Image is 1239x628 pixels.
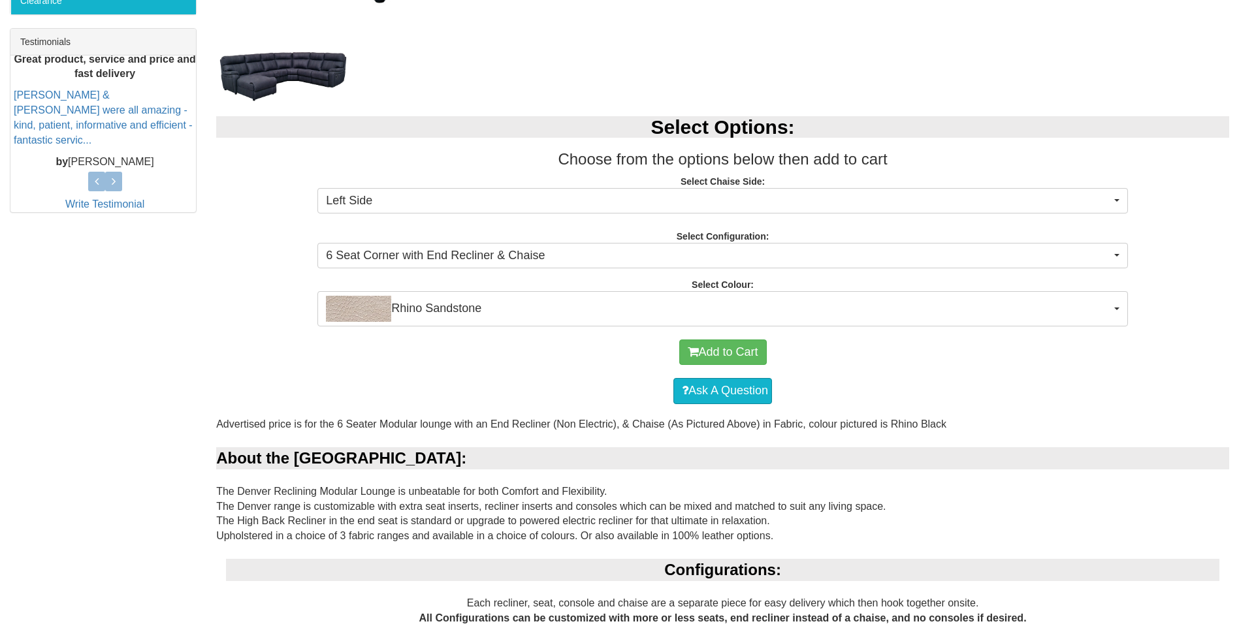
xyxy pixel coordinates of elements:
[226,559,1219,581] div: Configurations:
[216,151,1229,168] h3: Choose from the options below then add to cart
[14,89,193,146] a: [PERSON_NAME] & [PERSON_NAME] were all amazing - kind, patient, informative and efficient - fanta...
[216,447,1229,469] div: About the [GEOGRAPHIC_DATA]:
[419,612,1027,623] b: All Configurations can be customized with more or less seats, end recliner instead of a chaise, a...
[317,243,1128,269] button: 6 Seat Corner with End Recliner & Chaise
[65,198,144,210] a: Write Testimonial
[692,279,754,290] strong: Select Colour:
[326,296,391,322] img: Rhino Sandstone
[679,339,767,366] button: Add to Cart
[326,193,1111,210] span: Left Side
[56,156,68,167] b: by
[317,291,1128,326] button: Rhino SandstoneRhino Sandstone
[326,247,1111,264] span: 6 Seat Corner with End Recliner & Chaise
[681,176,765,187] strong: Select Chaise Side:
[677,231,769,242] strong: Select Configuration:
[317,188,1128,214] button: Left Side
[14,54,195,80] b: Great product, service and price and fast delivery
[673,378,772,404] a: Ask A Question
[326,296,1111,322] span: Rhino Sandstone
[10,29,196,55] div: Testimonials
[14,155,196,170] p: [PERSON_NAME]
[651,116,795,138] b: Select Options:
